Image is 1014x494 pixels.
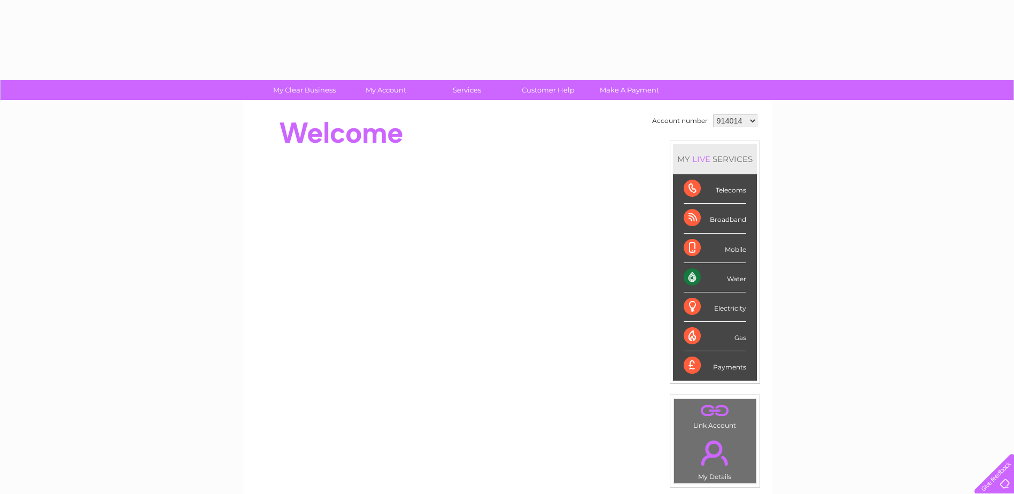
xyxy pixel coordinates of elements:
[684,234,746,263] div: Mobile
[684,292,746,322] div: Electricity
[684,204,746,233] div: Broadband
[504,80,592,100] a: Customer Help
[260,80,349,100] a: My Clear Business
[674,431,756,484] td: My Details
[677,402,753,420] a: .
[649,112,710,130] td: Account number
[684,322,746,351] div: Gas
[423,80,511,100] a: Services
[342,80,430,100] a: My Account
[684,174,746,204] div: Telecoms
[684,351,746,380] div: Payments
[690,154,713,164] div: LIVE
[585,80,674,100] a: Make A Payment
[677,434,753,472] a: .
[684,263,746,292] div: Water
[674,398,756,432] td: Link Account
[673,144,757,174] div: MY SERVICES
